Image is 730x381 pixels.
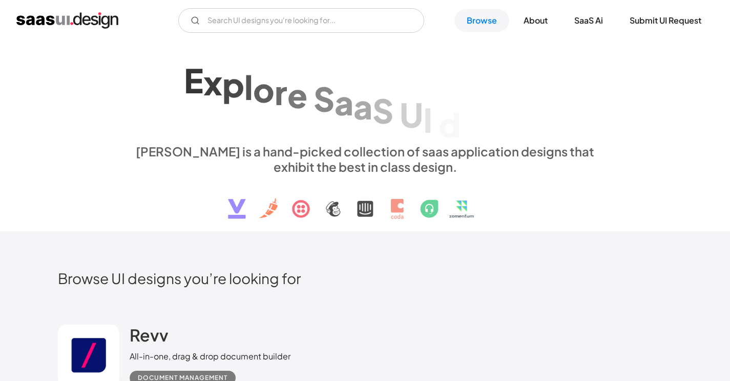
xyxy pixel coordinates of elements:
a: Submit UI Request [617,9,714,32]
a: About [511,9,560,32]
div: S [372,90,393,130]
a: home [16,12,118,29]
div: [PERSON_NAME] is a hand-picked collection of saas application designs that exhibit the best in cl... [130,144,601,174]
div: r [275,72,287,112]
div: d [439,105,461,144]
div: p [222,65,244,104]
div: S [314,79,335,118]
div: l [244,67,253,106]
h1: Explore SaaS UI design patterns & interactions. [130,55,601,134]
input: Search UI designs you're looking for... [178,8,424,33]
a: Browse [454,9,509,32]
a: SaaS Ai [562,9,615,32]
div: I [423,99,432,139]
img: text, icon, saas logo [210,174,520,228]
a: Revv [130,325,169,350]
div: All-in-one, drag & drop document builder [130,350,290,363]
div: e [287,75,307,115]
h2: Revv [130,325,169,345]
div: x [203,62,222,102]
div: U [400,95,423,134]
h2: Browse UI designs you’re looking for [58,269,673,287]
div: E [184,61,203,100]
form: Email Form [178,8,424,33]
div: a [353,86,372,126]
div: o [253,69,275,109]
div: a [335,83,353,122]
